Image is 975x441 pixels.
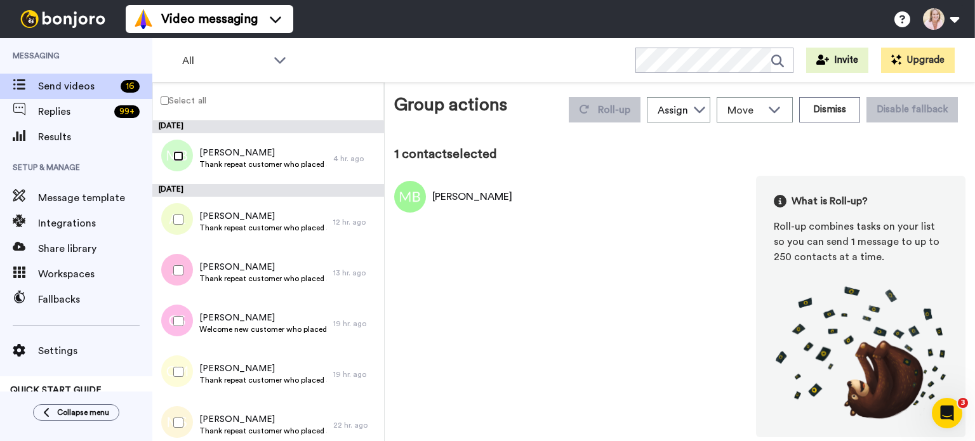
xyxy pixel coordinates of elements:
div: 19 hr. ago [333,369,378,379]
span: Thank repeat customer who placed a order [199,273,327,284]
div: 16 [121,80,140,93]
div: 22 hr. ago [333,420,378,430]
span: Workspaces [38,267,152,282]
span: Thank repeat customer who placed a order [199,223,327,233]
span: [PERSON_NAME] [199,147,327,159]
div: 4 hr. ago [333,154,378,164]
img: website_grey.svg [20,33,30,43]
button: Collapse menu [33,404,119,421]
div: [DATE] [152,121,384,133]
span: Settings [38,343,152,359]
span: QUICK START GUIDE [10,386,102,395]
div: Roll-up combines tasks on your list so you can send 1 message to up to 250 contacts at a time. [774,219,948,265]
div: [DATE] [152,184,384,197]
div: Group actions [394,92,507,122]
iframe: Intercom live chat [932,398,962,428]
img: tab_domain_overview_orange.svg [34,74,44,84]
img: tab_keywords_by_traffic_grey.svg [126,74,136,84]
span: Integrations [38,216,152,231]
span: Replies [38,104,109,119]
span: [PERSON_NAME] [199,210,327,223]
div: 99 + [114,105,140,118]
span: Send videos [38,79,116,94]
img: joro-roll.png [774,286,948,419]
img: bj-logo-header-white.svg [15,10,110,28]
button: Roll-up [569,97,640,122]
div: Keywords by Traffic [140,75,214,83]
span: Welcome new customer who placed first order [199,324,327,334]
span: Thank repeat customer who placed a order [199,159,327,169]
span: Message template [38,190,152,206]
div: 19 hr. ago [333,319,378,329]
button: Dismiss [799,97,860,122]
span: [PERSON_NAME] [199,362,327,375]
div: v 4.0.25 [36,20,62,30]
span: Share library [38,241,152,256]
img: Image of Mary Boucher [394,181,426,213]
span: What is Roll-up? [792,194,868,209]
span: 3 [958,398,968,408]
span: Results [38,129,152,145]
span: Video messaging [161,10,258,28]
span: Roll-up [598,105,630,115]
span: Move [727,103,762,118]
span: [PERSON_NAME] [199,312,327,324]
div: Domain: [DOMAIN_NAME] [33,33,140,43]
button: Disable fallback [866,97,958,122]
span: [PERSON_NAME] [199,261,327,273]
img: vm-color.svg [133,9,154,29]
input: Select all [161,96,169,105]
button: Upgrade [881,48,955,73]
span: Collapse menu [57,407,109,418]
label: Select all [153,93,206,108]
button: Invite [806,48,868,73]
div: Assign [658,103,688,118]
div: 13 hr. ago [333,268,378,278]
div: Domain Overview [48,75,114,83]
span: [PERSON_NAME] [199,413,327,426]
div: 1 contact selected [394,145,965,163]
span: Thank repeat customer who placed a order [199,375,327,385]
div: 12 hr. ago [333,217,378,227]
span: Fallbacks [38,292,152,307]
span: Thank repeat customer who placed a order [199,426,327,436]
div: [PERSON_NAME] [432,189,512,204]
span: All [182,53,267,69]
img: logo_orange.svg [20,20,30,30]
